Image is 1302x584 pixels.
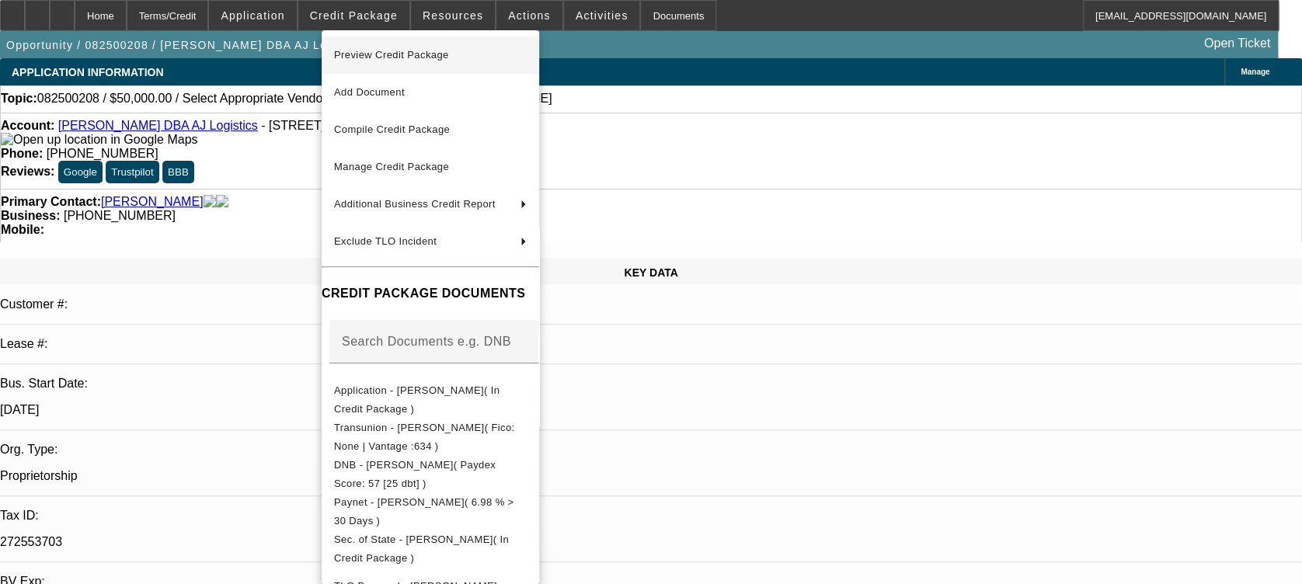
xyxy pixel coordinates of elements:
[322,419,539,456] button: Transunion - Reza, Jose( Fico: None | Vantage :634 )
[334,534,509,564] span: Sec. of State - [PERSON_NAME]( In Credit Package )
[334,384,500,415] span: Application - [PERSON_NAME]( In Credit Package )
[322,381,539,419] button: Application - Jose A Reza( In Credit Package )
[322,456,539,493] button: DNB - Jose A Reza( Paydex Score: 57 [25 dbt] )
[334,496,514,527] span: Paynet - [PERSON_NAME]( 6.98 % > 30 Days )
[334,161,449,172] span: Manage Credit Package
[334,49,449,61] span: Preview Credit Package
[322,284,539,303] h4: CREDIT PACKAGE DOCUMENTS
[322,530,539,568] button: Sec. of State - Jose A Reza( In Credit Package )
[334,235,437,247] span: Exclude TLO Incident
[334,198,496,210] span: Additional Business Credit Report
[334,422,515,452] span: Transunion - [PERSON_NAME]( Fico: None | Vantage :634 )
[322,493,539,530] button: Paynet - Jose A Reza( 6.98 % > 30 Days )
[334,123,450,135] span: Compile Credit Package
[334,86,405,98] span: Add Document
[342,335,511,348] mat-label: Search Documents e.g. DNB
[334,459,496,489] span: DNB - [PERSON_NAME]( Paydex Score: 57 [25 dbt] )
